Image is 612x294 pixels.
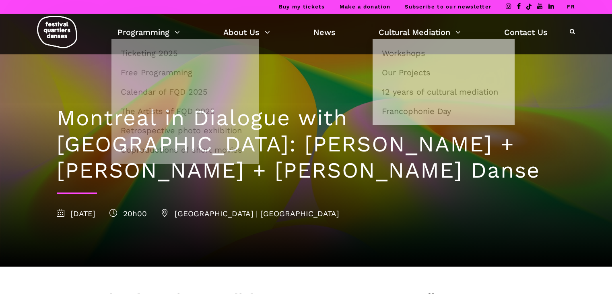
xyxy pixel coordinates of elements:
[161,209,339,218] span: [GEOGRAPHIC_DATA] | [GEOGRAPHIC_DATA]
[377,102,510,120] a: Francophonie Day
[340,4,391,10] a: Make a donation
[379,25,461,39] a: Cultural Mediation
[37,16,77,48] img: logo-fqd-med
[377,44,510,62] a: Workshops
[116,83,254,101] a: Calendar of FQD 2025
[57,209,95,218] span: [DATE]
[279,4,325,10] a: Buy my tickets
[109,209,147,218] span: 20h00
[116,102,254,120] a: The Artists of FQD 2025
[116,141,254,159] a: Coproductions of short movies
[377,83,510,101] a: 12 years of cultural mediation
[117,25,180,39] a: Programming
[377,63,510,82] a: Our Projects
[116,44,254,62] a: Ticketing 2025
[116,63,254,82] a: Free Programming
[116,121,254,140] a: Retrospective photo exhibition
[57,105,556,183] h1: Montreal in Dialogue with [GEOGRAPHIC_DATA]: [PERSON_NAME] + [PERSON_NAME] + [PERSON_NAME] Danse
[405,4,491,10] a: Subscribe to our newsletter
[567,4,575,10] a: FR
[313,25,336,39] a: News
[504,25,548,39] a: Contact Us
[223,25,270,39] a: About Us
